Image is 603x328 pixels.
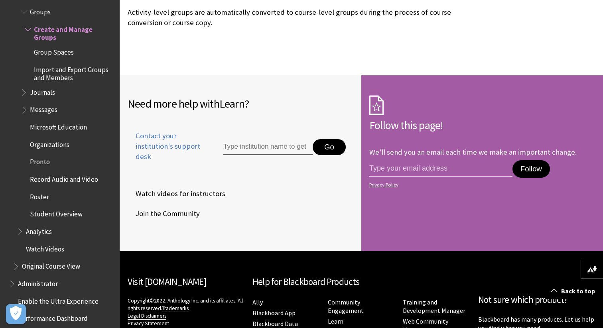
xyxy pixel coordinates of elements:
span: Pronto [30,155,50,166]
a: Trademarks [162,305,189,312]
a: Blackboard Data [252,320,298,328]
a: Visit [DOMAIN_NAME] [128,276,206,287]
h2: Help for Blackboard Products [252,275,470,289]
span: Learn [219,96,244,111]
span: Microsoft Education [30,120,87,131]
span: Contact your institution's support desk [128,131,205,162]
img: Subscription Icon [369,95,384,115]
a: Blackboard App [252,309,296,317]
a: Join the Community [128,208,201,220]
span: Watch Videos [26,242,64,253]
span: Analytics [26,225,52,236]
a: Privacy Policy [369,182,593,188]
span: Messages [30,103,57,114]
a: Ally [252,298,263,306]
span: Join the Community [128,208,200,220]
h2: Not sure which product? [478,293,595,307]
span: Student Overview [30,208,83,218]
a: Training and Development Manager [403,298,465,315]
a: Back to top [545,284,603,299]
span: Watch videos for instructors [128,188,225,200]
span: Performance Dashboard [18,312,88,323]
h2: Follow this page! [369,117,595,134]
input: email address [369,160,512,177]
button: Go [313,139,346,155]
span: Record Audio and Video [30,173,98,183]
a: Community Engagement [328,298,364,315]
input: Type institution name to get support [223,139,313,155]
a: Legal Disclaimers [128,312,166,320]
span: Groups [30,5,51,16]
button: Open Preferences [6,304,26,324]
span: Group Spaces [34,45,74,56]
span: Import and Export Groups and Members [34,63,114,82]
span: Journals [30,86,55,96]
a: Watch videos for instructors [128,188,227,200]
a: Privacy Statement [128,320,169,327]
a: Contact your institution's support desk [128,131,205,172]
p: Activity-level groups are automatically converted to course-level groups during the process of co... [128,7,477,28]
p: We'll send you an email each time we make an important change. [369,147,577,157]
span: Original Course View [22,260,80,271]
button: Follow [512,160,550,178]
a: Learn [328,317,343,326]
h2: Need more help with ? [128,95,353,112]
span: Enable the Ultra Experience [18,295,99,305]
span: Roster [30,190,49,201]
span: Create and Manage Groups [34,23,114,41]
span: Administrator [18,277,58,288]
span: Organizations [30,138,69,149]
